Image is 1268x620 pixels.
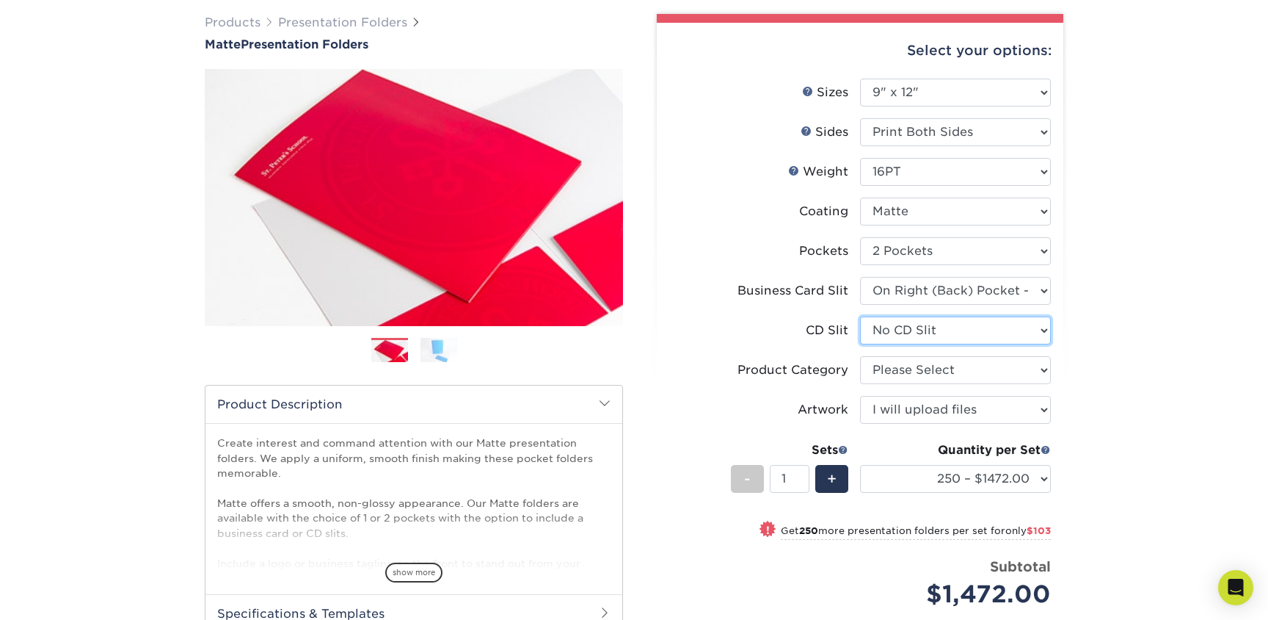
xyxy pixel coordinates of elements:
div: Sides [801,123,848,141]
span: Matte [205,37,241,51]
img: Presentation Folders 02 [420,337,457,363]
h2: Product Description [205,386,622,423]
div: Select your options: [668,23,1052,79]
span: $103 [1027,525,1051,536]
div: Open Intercom Messenger [1218,570,1253,605]
div: Business Card Slit [737,282,848,300]
img: Presentation Folders 01 [371,339,408,364]
a: Products [205,15,260,29]
small: Get more presentation folders per set for [781,525,1051,540]
div: Sets [731,441,848,459]
span: ! [766,522,770,538]
a: MattePresentation Folders [205,37,623,51]
div: Pockets [799,242,848,260]
strong: 250 [799,525,818,536]
div: Coating [799,203,848,220]
div: Quantity per Set [860,441,1051,459]
span: show more [385,563,442,583]
div: Artwork [798,401,848,419]
span: + [827,468,837,490]
strong: Subtotal [990,558,1051,574]
div: Product Category [737,361,848,379]
a: Presentation Folders [278,15,407,29]
img: Matte 01 [205,53,623,342]
span: only [1005,525,1051,536]
div: Weight [788,163,848,181]
div: Sizes [802,84,848,101]
div: CD Slit [806,322,848,339]
h1: Presentation Folders [205,37,623,51]
div: $1,472.00 [871,577,1051,612]
span: - [744,468,751,490]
